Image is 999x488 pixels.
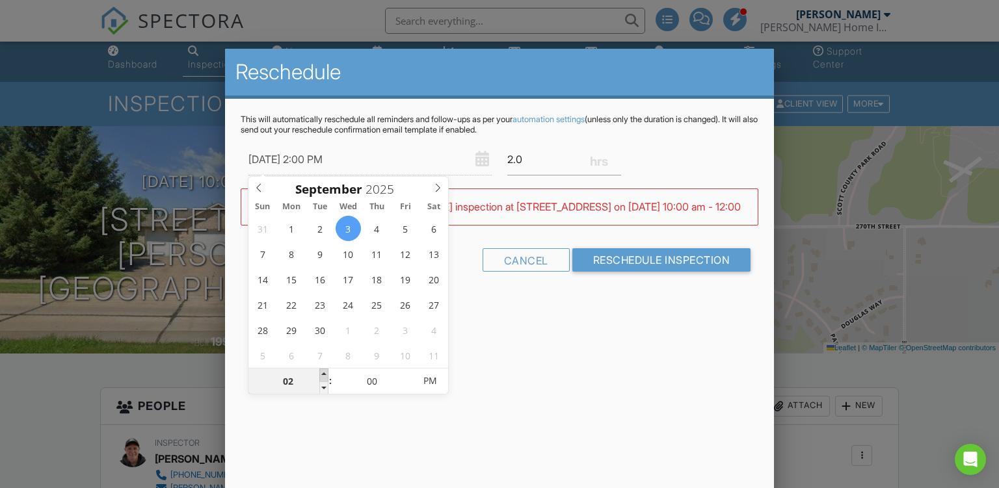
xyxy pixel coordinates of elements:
[278,292,304,317] span: September 22, 2025
[248,203,277,211] span: Sun
[278,317,304,342] span: September 29, 2025
[250,241,275,266] span: September 7, 2025
[955,444,986,475] div: Open Intercom Messenger
[307,216,332,241] span: September 2, 2025
[278,241,304,266] span: September 8, 2025
[334,203,363,211] span: Wed
[364,292,390,317] span: September 25, 2025
[364,216,390,241] span: September 4, 2025
[393,317,418,342] span: October 3, 2025
[235,59,764,85] h2: Reschedule
[364,317,390,342] span: October 2, 2025
[336,342,361,368] span: October 8, 2025
[364,241,390,266] span: September 11, 2025
[364,266,390,292] span: September 18, 2025
[421,216,447,241] span: September 6, 2025
[336,317,361,342] span: October 1, 2025
[250,342,275,368] span: October 5, 2025
[393,342,418,368] span: October 10, 2025
[393,266,418,292] span: September 19, 2025
[421,342,447,368] span: October 11, 2025
[328,368,332,394] span: :
[420,203,449,211] span: Sat
[307,342,332,368] span: October 7, 2025
[483,248,570,272] div: Cancel
[241,114,759,135] p: This will automatically reschedule all reminders and follow-ups as per your (unless only the dura...
[363,203,392,211] span: Thu
[306,203,334,211] span: Tue
[241,188,759,225] div: WARNING: Conflicts with [PERSON_NAME] inspection at [STREET_ADDRESS] on [DATE] 10:00 am - 12:00 pm.
[307,266,332,292] span: September 16, 2025
[277,203,306,211] span: Mon
[412,368,448,394] span: Click to toggle
[421,292,447,317] span: September 27, 2025
[421,266,447,292] span: September 20, 2025
[278,266,304,292] span: September 15, 2025
[307,292,332,317] span: September 23, 2025
[307,317,332,342] span: September 30, 2025
[364,342,390,368] span: October 9, 2025
[393,216,418,241] span: September 5, 2025
[336,216,361,241] span: September 3, 2025
[392,203,420,211] span: Fri
[250,266,275,292] span: September 14, 2025
[307,241,332,266] span: September 9, 2025
[248,368,328,394] input: Scroll to increment
[278,342,304,368] span: October 6, 2025
[393,241,418,266] span: September 12, 2025
[336,292,361,317] span: September 24, 2025
[332,368,412,394] input: Scroll to increment
[336,266,361,292] span: September 17, 2025
[572,248,751,272] input: Reschedule Inspection
[250,216,275,241] span: August 31, 2025
[336,241,361,266] span: September 10, 2025
[421,317,447,342] span: October 4, 2025
[393,292,418,317] span: September 26, 2025
[421,241,447,266] span: September 13, 2025
[295,183,362,196] span: Scroll to increment
[513,114,585,124] a: automation settings
[250,317,275,342] span: September 28, 2025
[278,216,304,241] span: September 1, 2025
[250,292,275,317] span: September 21, 2025
[362,181,405,198] input: Scroll to increment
